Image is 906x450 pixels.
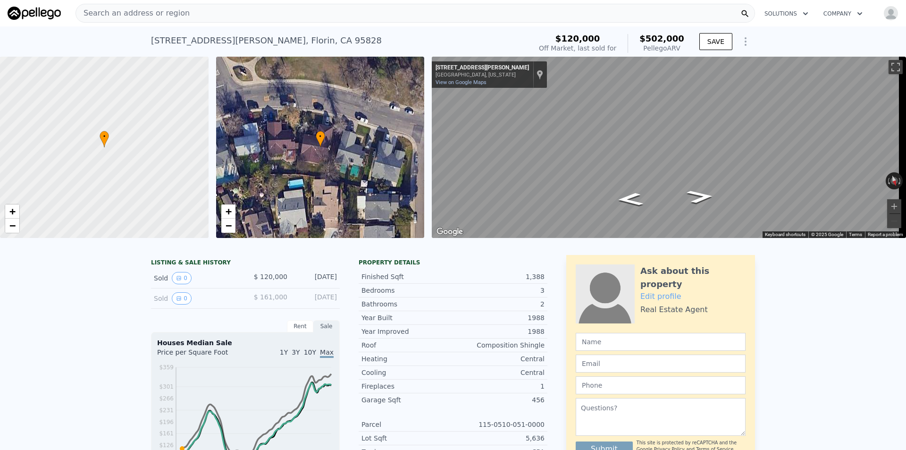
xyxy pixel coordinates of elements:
div: [DATE] [295,272,337,284]
span: + [225,205,231,217]
div: Off Market, last sold for [539,43,616,53]
tspan: $196 [159,419,174,425]
img: avatar [883,6,898,21]
button: Company [816,5,870,22]
tspan: $359 [159,364,174,371]
tspan: $126 [159,442,174,449]
span: © 2025 Google [811,232,843,237]
div: Garage Sqft [361,395,453,405]
a: Zoom out [5,219,19,233]
div: 1 [453,382,545,391]
span: 10Y [304,348,316,356]
input: Email [576,355,746,373]
div: 3 [453,286,545,295]
div: [DATE] [295,292,337,305]
div: Pellego ARV [639,43,684,53]
span: • [316,132,325,141]
div: Sale [313,320,340,332]
span: $ 120,000 [254,273,287,280]
input: Name [576,333,746,351]
a: Terms [849,232,862,237]
a: Edit profile [640,292,681,301]
div: Ask about this property [640,264,746,291]
span: 3Y [292,348,300,356]
div: Cooling [361,368,453,377]
div: • [100,131,109,147]
div: 5,636 [453,433,545,443]
div: Central [453,354,545,364]
a: Zoom in [221,204,235,219]
div: Sold [154,292,238,305]
a: View on Google Maps [436,79,487,85]
div: Bathrooms [361,299,453,309]
button: SAVE [699,33,732,50]
span: 1Y [280,348,288,356]
div: Lot Sqft [361,433,453,443]
span: − [225,220,231,231]
div: [STREET_ADDRESS][PERSON_NAME] [436,64,529,72]
tspan: $161 [159,430,174,437]
input: Phone [576,376,746,394]
div: Composition Shingle [453,340,545,350]
button: Zoom out [887,214,901,228]
span: Search an address or region [76,8,190,19]
div: Bedrooms [361,286,453,295]
div: • [316,131,325,147]
img: Pellego [8,7,61,20]
span: $ 161,000 [254,293,287,301]
div: Price per Square Foot [157,348,245,363]
button: Solutions [757,5,816,22]
a: Zoom out [221,219,235,233]
a: Zoom in [5,204,19,219]
div: 1,388 [453,272,545,281]
div: Parcel [361,420,453,429]
img: Google [434,226,465,238]
span: + [9,205,16,217]
button: Reset the view [888,172,900,190]
span: $120,000 [555,34,600,43]
div: Real Estate Agent [640,304,708,315]
span: Max [320,348,334,358]
div: Property details [359,259,547,266]
div: Year Built [361,313,453,323]
a: Show location on map [537,69,543,80]
path: Go West, Cutler Way [675,187,726,206]
div: Heating [361,354,453,364]
div: Sold [154,272,238,284]
div: Rent [287,320,313,332]
div: Street View [432,57,906,238]
div: Roof [361,340,453,350]
div: 115-0510-051-0000 [453,420,545,429]
button: View historical data [172,292,192,305]
div: [GEOGRAPHIC_DATA], [US_STATE] [436,72,529,78]
tspan: $301 [159,383,174,390]
div: Finished Sqft [361,272,453,281]
button: Toggle fullscreen view [889,60,903,74]
button: Rotate clockwise [898,172,903,189]
tspan: $266 [159,395,174,402]
div: Fireplaces [361,382,453,391]
a: Open this area in Google Maps (opens a new window) [434,226,465,238]
div: 2 [453,299,545,309]
div: [STREET_ADDRESS][PERSON_NAME] , Florin , CA 95828 [151,34,382,47]
div: 1988 [453,313,545,323]
button: View historical data [172,272,192,284]
button: Keyboard shortcuts [765,231,805,238]
span: − [9,220,16,231]
div: Central [453,368,545,377]
span: • [100,132,109,141]
a: Report a problem [868,232,903,237]
div: Year Improved [361,327,453,336]
div: Map [432,57,906,238]
button: Rotate counterclockwise [886,172,891,189]
button: Zoom in [887,199,901,213]
div: 456 [453,395,545,405]
path: Go East, Cutler Way [606,190,654,209]
button: Show Options [736,32,755,51]
div: LISTING & SALE HISTORY [151,259,340,268]
tspan: $231 [159,407,174,414]
div: Houses Median Sale [157,338,334,348]
span: $502,000 [639,34,684,43]
div: 1988 [453,327,545,336]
